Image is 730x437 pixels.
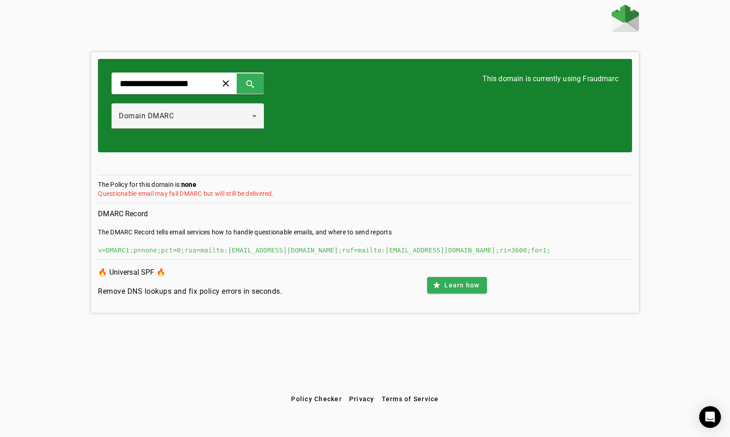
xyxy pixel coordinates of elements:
[612,5,639,34] a: Home
[482,73,618,85] h3: This domain is currently using Fraudmarc
[444,281,479,290] span: Learn how
[98,208,632,220] h3: DMARC Record
[612,5,639,32] img: Fraudmarc Logo
[382,395,439,403] span: Terms of Service
[119,112,174,120] span: Domain DMARC
[98,228,632,237] div: The DMARC Record tells email services how to handle questionable emails, and where to send reports
[181,181,196,188] strong: none
[349,395,375,403] span: Privacy
[291,395,342,403] span: Policy Checker
[98,286,282,297] h4: Remove DNS lookups and fix policy errors in seconds.
[427,277,487,293] button: Learn how
[98,189,632,198] div: Questionable email may fail DMARC but will still be delivered.
[98,246,632,255] div: v=DMARC1;p=none;pct=0;rua=mailto:[EMAIL_ADDRESS][DOMAIN_NAME];ruf=mailto:[EMAIL_ADDRESS][DOMAIN_N...
[378,391,443,407] button: Terms of Service
[346,391,378,407] button: Privacy
[98,266,282,279] h3: 🔥 Universal SPF 🔥
[287,391,346,407] button: Policy Checker
[699,406,721,428] div: Open Intercom Messenger
[98,180,632,203] section: The Policy for this domain is:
